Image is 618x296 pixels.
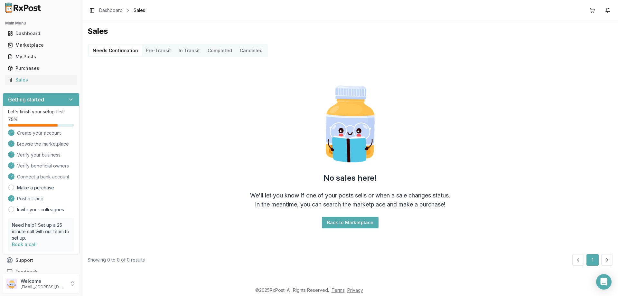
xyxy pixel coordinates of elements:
span: Browse the marketplace [17,141,69,147]
p: Let's finish your setup first! [8,109,74,115]
button: Needs Confirmation [89,45,142,56]
span: Sales [134,7,145,14]
div: Showing 0 to 0 of 0 results [88,257,145,263]
button: My Posts [3,52,80,62]
p: Need help? Set up a 25 minute call with our team to set up. [12,222,70,241]
button: Purchases [3,63,80,73]
div: Dashboard [8,30,74,37]
h2: Main Menu [5,21,77,26]
span: Feedback [15,269,37,275]
button: In Transit [175,45,204,56]
span: 75 % [8,116,18,123]
nav: breadcrumb [99,7,145,14]
div: Sales [8,77,74,83]
button: Support [3,254,80,266]
img: Smart Pill Bottle [309,83,391,165]
h2: No sales here! [323,173,377,183]
a: Sales [5,74,77,86]
button: Marketplace [3,40,80,50]
a: Dashboard [99,7,123,14]
button: Back to Marketplace [322,217,379,228]
img: RxPost Logo [3,3,44,13]
h3: Getting started [8,96,44,103]
button: Cancelled [236,45,267,56]
div: Marketplace [8,42,74,48]
a: Invite your colleagues [17,206,64,213]
button: Feedback [3,266,80,278]
a: Terms [332,287,345,293]
div: My Posts [8,53,74,60]
div: Purchases [8,65,74,72]
p: Welcome [21,278,65,284]
a: My Posts [5,51,77,62]
h1: Sales [88,26,613,36]
span: Verify your business [17,152,61,158]
button: Pre-Transit [142,45,175,56]
span: Connect a bank account [17,174,69,180]
button: 1 [586,254,599,266]
button: Completed [204,45,236,56]
p: [EMAIL_ADDRESS][DOMAIN_NAME] [21,284,65,290]
a: Privacy [347,287,363,293]
a: Marketplace [5,39,77,51]
a: Make a purchase [17,185,54,191]
a: Book a call [12,242,37,247]
div: Open Intercom Messenger [596,274,612,290]
div: In the meantime, you can search the marketplace and make a purchase! [255,200,445,209]
span: Create your account [17,130,61,136]
span: Verify beneficial owners [17,163,69,169]
a: Dashboard [5,28,77,39]
a: Purchases [5,62,77,74]
span: Post a listing [17,196,43,202]
img: User avatar [6,279,17,289]
button: Sales [3,75,80,85]
button: Dashboard [3,28,80,39]
div: We'll let you know if one of your posts sells or when a sale changes status. [250,191,450,200]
